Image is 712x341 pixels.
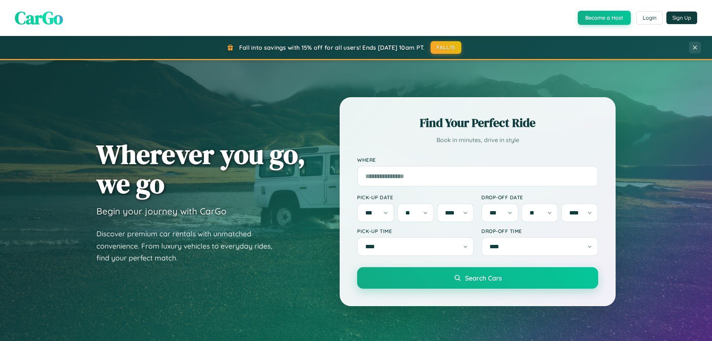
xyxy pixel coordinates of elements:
button: Search Cars [357,267,598,289]
label: Pick-up Date [357,194,474,200]
button: Sign Up [666,12,697,24]
h2: Find Your Perfect Ride [357,115,598,131]
button: Become a Host [578,11,631,25]
p: Discover premium car rentals with unmatched convenience. From luxury vehicles to everyday rides, ... [96,228,282,264]
label: Drop-off Date [481,194,598,200]
p: Book in minutes, drive in style [357,135,598,145]
button: FALL15 [431,41,462,54]
h1: Wherever you go, we go [96,140,306,198]
label: Pick-up Time [357,228,474,234]
label: Where [357,157,598,163]
span: Fall into savings with 15% off for all users! Ends [DATE] 10am PT. [239,44,425,51]
button: Login [636,11,663,24]
h3: Begin your journey with CarGo [96,206,227,217]
span: Search Cars [465,274,502,282]
label: Drop-off Time [481,228,598,234]
span: CarGo [15,6,63,30]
